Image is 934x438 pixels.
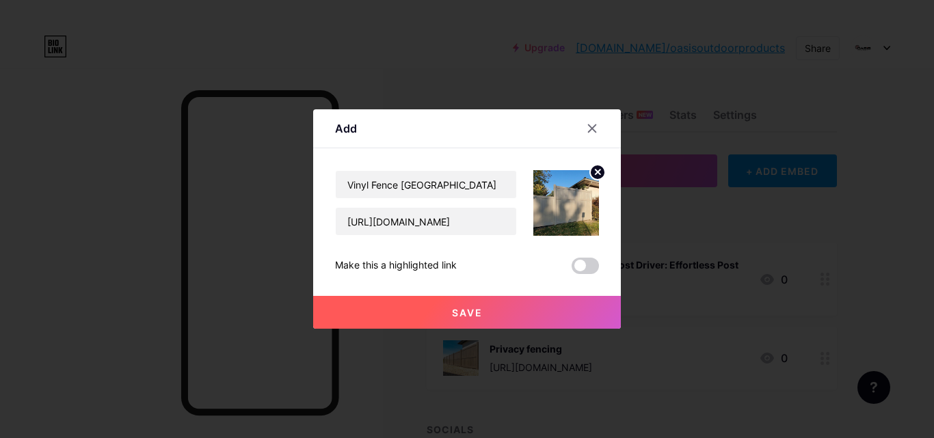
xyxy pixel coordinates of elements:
[313,296,621,329] button: Save
[336,171,516,198] input: Title
[335,120,357,137] div: Add
[533,170,599,236] img: link_thumbnail
[336,208,516,235] input: URL
[452,307,483,318] span: Save
[335,258,457,274] div: Make this a highlighted link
